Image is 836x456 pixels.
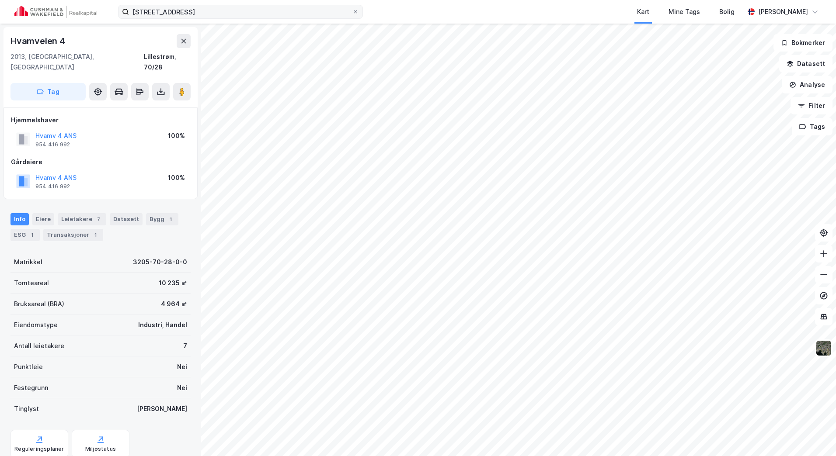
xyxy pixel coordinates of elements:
div: 100% [168,173,185,183]
button: Datasett [779,55,833,73]
div: Hvamveien 4 [10,34,67,48]
div: [PERSON_NAME] [758,7,808,17]
div: Eiendomstype [14,320,58,330]
div: Transaksjoner [43,229,103,241]
div: Punktleie [14,362,43,372]
div: 1 [28,231,36,239]
div: ESG [10,229,40,241]
div: 7 [94,215,103,224]
div: Tomteareal [14,278,49,288]
div: Mine Tags [669,7,700,17]
img: cushman-wakefield-realkapital-logo.202ea83816669bd177139c58696a8fa1.svg [14,6,97,18]
div: 7 [183,341,187,351]
div: Matrikkel [14,257,42,267]
div: Bruksareal (BRA) [14,299,64,309]
div: Kart [637,7,649,17]
div: 2013, [GEOGRAPHIC_DATA], [GEOGRAPHIC_DATA] [10,52,144,73]
div: 10 235 ㎡ [159,278,187,288]
img: 9k= [815,340,832,356]
div: Eiere [32,213,54,225]
button: Bokmerker [773,34,833,52]
div: Bygg [146,213,178,225]
div: Industri, Handel [138,320,187,330]
iframe: Chat Widget [792,414,836,456]
div: 4 964 ㎡ [161,299,187,309]
div: Antall leietakere [14,341,64,351]
div: Reguleringsplaner [14,446,64,453]
div: Gårdeiere [11,157,190,167]
div: 3205-70-28-0-0 [133,257,187,267]
div: Nei [177,362,187,372]
div: Kontrollprogram for chat [792,414,836,456]
button: Filter [791,97,833,114]
div: 100% [168,131,185,141]
div: Hjemmelshaver [11,115,190,125]
div: 954 416 992 [35,183,70,190]
button: Tag [10,83,86,100]
div: Miljøstatus [85,446,116,453]
div: Bolig [719,7,735,17]
div: Lillestrøm, 70/28 [144,52,191,73]
div: Leietakere [58,213,106,225]
div: Festegrunn [14,383,48,393]
button: Analyse [782,76,833,93]
div: Nei [177,383,187,393]
div: Info [10,213,29,225]
div: Tinglyst [14,404,39,414]
div: Datasett [110,213,143,225]
div: [PERSON_NAME] [137,404,187,414]
button: Tags [792,118,833,135]
input: Søk på adresse, matrikkel, gårdeiere, leietakere eller personer [129,5,352,18]
div: 1 [166,215,175,224]
div: 1 [91,231,100,239]
div: 954 416 992 [35,141,70,148]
